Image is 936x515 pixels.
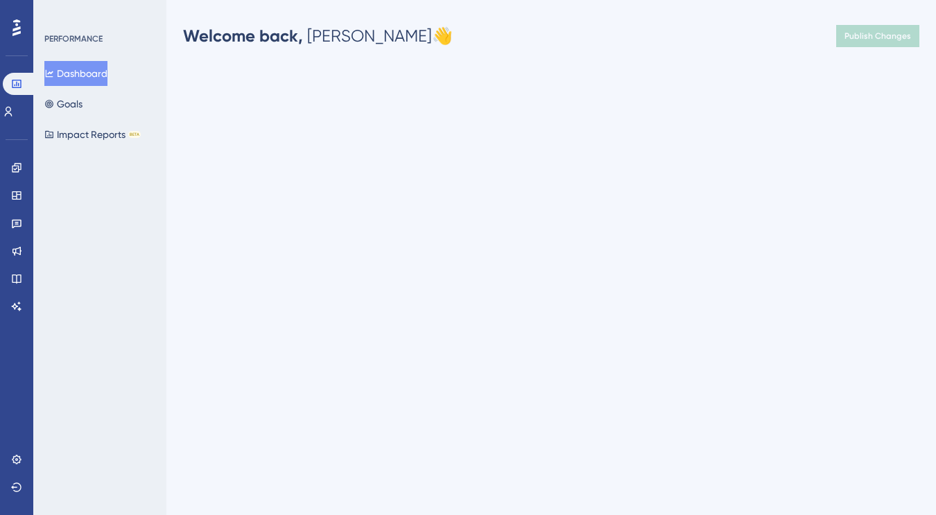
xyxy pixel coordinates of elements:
button: Goals [44,91,83,116]
div: PERFORMANCE [44,33,103,44]
div: [PERSON_NAME] 👋 [183,25,453,47]
div: BETA [128,131,141,138]
span: Publish Changes [844,30,911,42]
button: Dashboard [44,61,107,86]
span: Welcome back, [183,26,303,46]
button: Publish Changes [836,25,919,47]
button: Impact ReportsBETA [44,122,141,147]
